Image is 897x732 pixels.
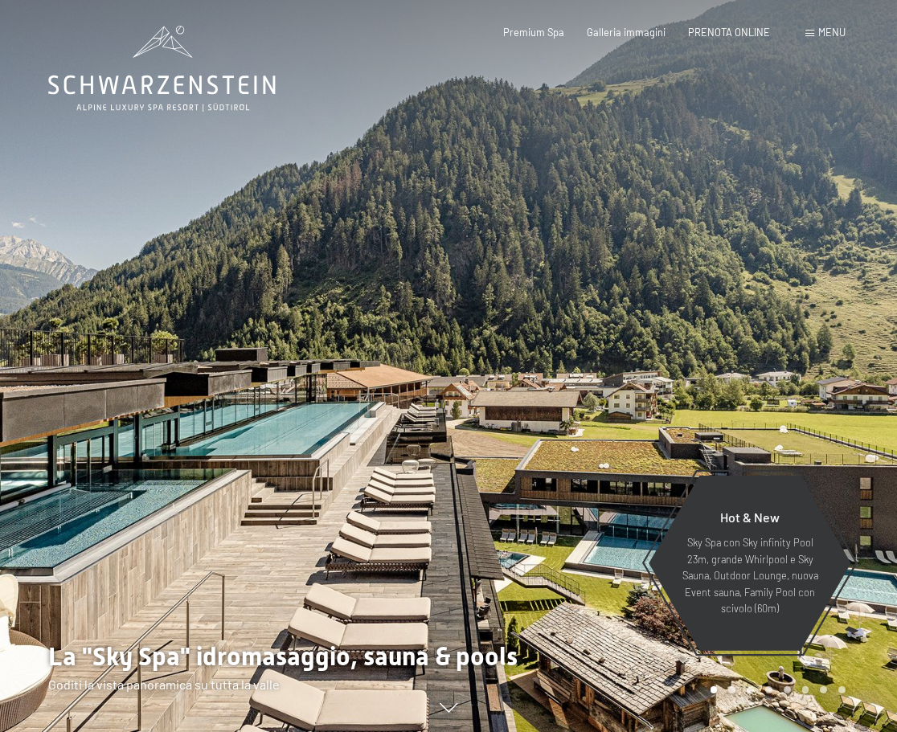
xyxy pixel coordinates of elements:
[747,686,754,693] div: Carousel Page 3
[784,686,791,693] div: Carousel Page 5
[820,686,827,693] div: Carousel Page 7
[680,534,820,616] p: Sky Spa con Sky infinity Pool 23m, grande Whirlpool e Sky Sauna, Outdoor Lounge, nuova Event saun...
[587,26,666,39] a: Galleria immagini
[802,686,809,693] div: Carousel Page 6
[818,26,846,39] span: Menu
[765,686,772,693] div: Carousel Page 4
[838,686,846,693] div: Carousel Page 8
[705,686,846,693] div: Carousel Pagination
[720,509,780,525] span: Hot & New
[728,686,735,693] div: Carousel Page 2
[711,686,718,693] div: Carousel Page 1 (Current Slide)
[648,475,852,652] a: Hot & New Sky Spa con Sky infinity Pool 23m, grande Whirlpool e Sky Sauna, Outdoor Lounge, nuova ...
[503,26,564,39] a: Premium Spa
[688,26,770,39] a: PRENOTA ONLINE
